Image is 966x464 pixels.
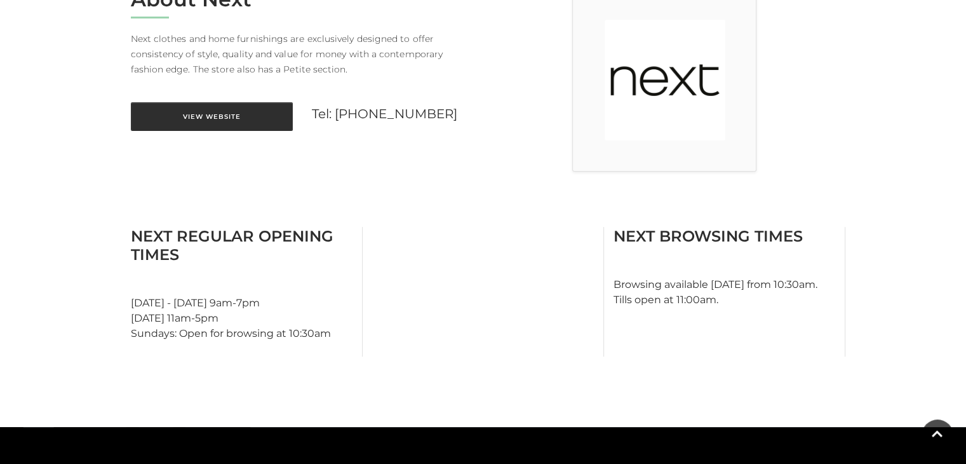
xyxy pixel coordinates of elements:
div: [DATE] - [DATE] 9am-7pm [DATE] 11am-5pm Sundays: Open for browsing at 10:30am [121,227,363,357]
a: Tel: [PHONE_NUMBER] [312,106,458,121]
div: Browsing available [DATE] from 10:30am. Tills open at 11:00am. [604,227,845,357]
a: View Website [131,102,293,131]
h3: Next Regular Opening Times [131,227,352,264]
h3: Next Browsing Times [614,227,835,245]
p: Next clothes and home furnishings are exclusively designed to offer consistency of style, quality... [131,31,474,77]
